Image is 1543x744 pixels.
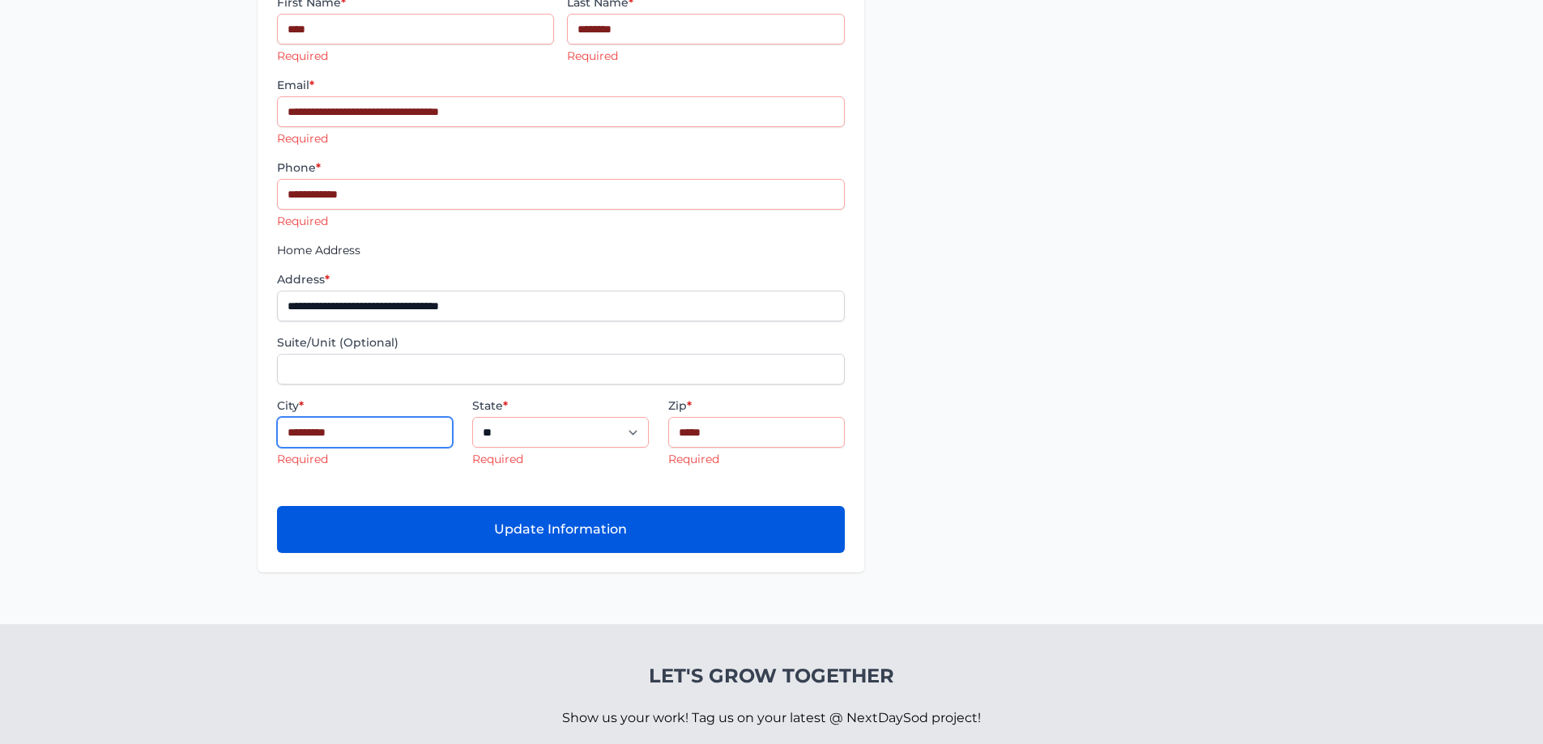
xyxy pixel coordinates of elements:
[277,213,845,229] div: Required
[277,398,454,414] label: City
[277,506,845,553] button: Update Information
[668,451,845,467] div: Required
[567,48,845,64] div: Required
[277,334,845,351] label: Suite/Unit (Optional)
[277,271,845,287] label: Address
[277,130,845,147] div: Required
[277,48,555,64] div: Required
[472,451,649,467] div: Required
[472,398,649,414] label: State
[277,451,454,467] div: Required
[277,77,845,93] label: Email
[562,663,981,689] h4: Let's Grow Together
[277,242,845,258] p: Home Address
[668,398,845,414] label: Zip
[277,159,845,176] label: Phone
